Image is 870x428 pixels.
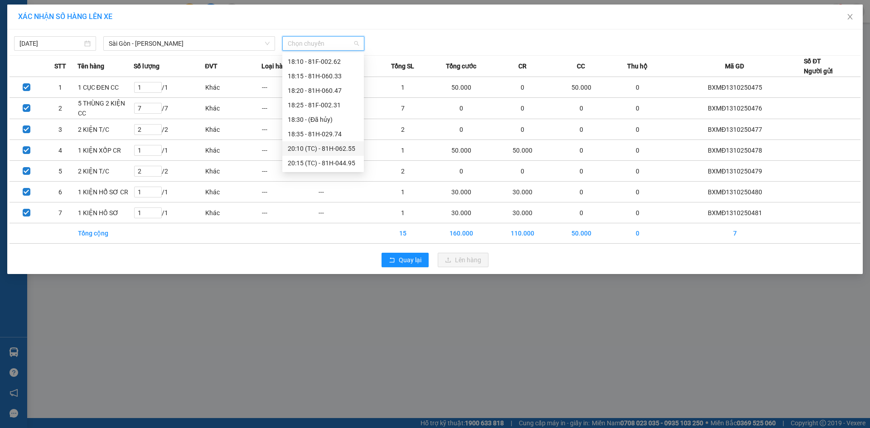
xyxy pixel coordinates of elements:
[261,98,318,119] td: ---
[609,77,666,98] td: 0
[134,182,205,202] td: / 1
[261,140,318,161] td: ---
[431,140,492,161] td: 50.000
[609,140,666,161] td: 0
[374,223,431,244] td: 15
[18,12,112,21] span: XÁC NHẬN SỐ HÀNG LÊN XE
[431,182,492,202] td: 30.000
[134,77,205,98] td: / 1
[43,140,77,161] td: 4
[134,140,205,161] td: / 1
[288,115,358,125] div: 18:30 - (Đã hủy)
[261,202,318,223] td: ---
[666,161,804,182] td: BXMĐ1310250479
[374,140,431,161] td: 1
[261,182,318,202] td: ---
[492,98,553,119] td: 0
[261,61,290,71] span: Loại hàng
[205,182,261,202] td: Khác
[134,98,205,119] td: / 7
[446,61,476,71] span: Tổng cước
[374,77,431,98] td: 1
[389,257,395,264] span: rollback
[492,161,553,182] td: 0
[374,182,431,202] td: 1
[431,119,492,140] td: 0
[261,119,318,140] td: ---
[382,253,429,267] button: rollbackQuay lại
[374,161,431,182] td: 2
[288,129,358,139] div: 18:35 - 81H-029.74
[666,182,804,202] td: BXMĐ1310250480
[77,161,134,182] td: 2 KIỆN T/C
[288,100,358,110] div: 18:25 - 81F-002.31
[431,223,492,244] td: 160.000
[553,202,609,223] td: 0
[609,202,666,223] td: 0
[288,86,358,96] div: 18:20 - 81H-060.47
[288,71,358,81] div: 18:15 - 81H-060.33
[43,161,77,182] td: 5
[374,98,431,119] td: 7
[261,77,318,98] td: ---
[77,98,134,119] td: 5 THÙNG 2 KIỆN CC
[318,202,375,223] td: ---
[205,202,261,223] td: Khác
[431,77,492,98] td: 50.000
[609,223,666,244] td: 0
[77,223,134,244] td: Tổng cộng
[374,119,431,140] td: 2
[438,253,488,267] button: uploadLên hàng
[109,37,270,50] span: Sài Gòn - Gia Lai
[205,119,261,140] td: Khác
[77,77,134,98] td: 1 CỤC ĐEN CC
[43,77,77,98] td: 1
[492,119,553,140] td: 0
[553,119,609,140] td: 0
[666,77,804,98] td: BXMĐ1310250475
[288,57,358,67] div: 18:10 - 81F-002.62
[43,202,77,223] td: 7
[553,77,609,98] td: 50.000
[399,255,421,265] span: Quay lại
[609,119,666,140] td: 0
[725,61,744,71] span: Mã GD
[43,119,77,140] td: 3
[431,98,492,119] td: 0
[77,140,134,161] td: 1 KIỆN XỐP CR
[374,202,431,223] td: 1
[553,98,609,119] td: 0
[609,161,666,182] td: 0
[318,182,375,202] td: ---
[134,202,205,223] td: / 1
[666,98,804,119] td: BXMĐ1310250476
[288,37,359,50] span: Chọn chuyến
[431,202,492,223] td: 30.000
[43,98,77,119] td: 2
[205,161,261,182] td: Khác
[205,77,261,98] td: Khác
[43,182,77,202] td: 6
[205,140,261,161] td: Khác
[846,13,854,20] span: close
[205,61,217,71] span: ĐVT
[265,41,270,46] span: down
[54,61,66,71] span: STT
[19,38,82,48] input: 13/10/2025
[134,119,205,140] td: / 2
[134,161,205,182] td: / 2
[666,119,804,140] td: BXMĐ1310250477
[391,61,414,71] span: Tổng SL
[837,5,863,30] button: Close
[609,98,666,119] td: 0
[77,119,134,140] td: 2 KIỆN T/C
[553,223,609,244] td: 50.000
[553,140,609,161] td: 0
[77,61,104,71] span: Tên hàng
[627,61,648,71] span: Thu hộ
[666,140,804,161] td: BXMĐ1310250478
[492,77,553,98] td: 0
[77,182,134,202] td: 1 KIỆN HỔ SƠ CR
[261,161,318,182] td: ---
[577,61,585,71] span: CC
